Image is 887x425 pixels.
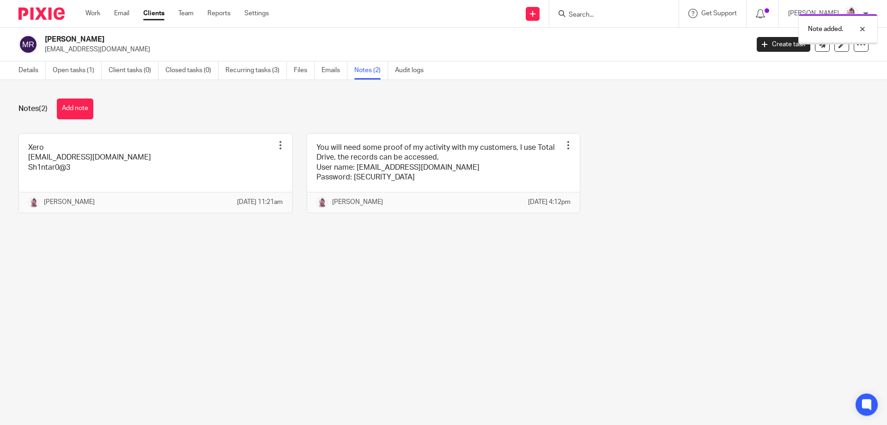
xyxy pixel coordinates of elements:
a: Recurring tasks (3) [225,62,287,80]
a: Client tasks (0) [109,62,158,80]
p: [DATE] 11:21am [237,197,283,207]
button: Add note [57,99,93,119]
img: Pixie [18,7,65,20]
h1: Notes [18,104,48,114]
span: (2) [39,105,48,112]
a: Create task [757,37,810,52]
p: Note added. [808,25,843,34]
h2: [PERSON_NAME] [45,35,603,44]
p: [PERSON_NAME] [44,197,95,207]
p: [DATE] 4:12pm [528,197,571,207]
a: Settings [244,9,269,18]
a: Notes (2) [354,62,388,80]
a: Reports [207,9,231,18]
img: KD3.png [316,197,328,208]
img: KD3.png [844,6,858,21]
a: Email [114,9,129,18]
a: Clients [143,9,164,18]
a: Open tasks (1) [53,62,102,80]
a: Work [85,9,100,18]
p: [PERSON_NAME] [332,197,383,207]
a: Files [294,62,315,80]
a: Team [178,9,194,18]
a: Closed tasks (0) [165,62,219,80]
img: KD3.png [28,197,39,208]
img: svg%3E [18,35,38,54]
a: Audit logs [395,62,431,80]
p: [EMAIL_ADDRESS][DOMAIN_NAME] [45,45,743,54]
a: Details [18,62,46,80]
a: Emails [322,62,347,80]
